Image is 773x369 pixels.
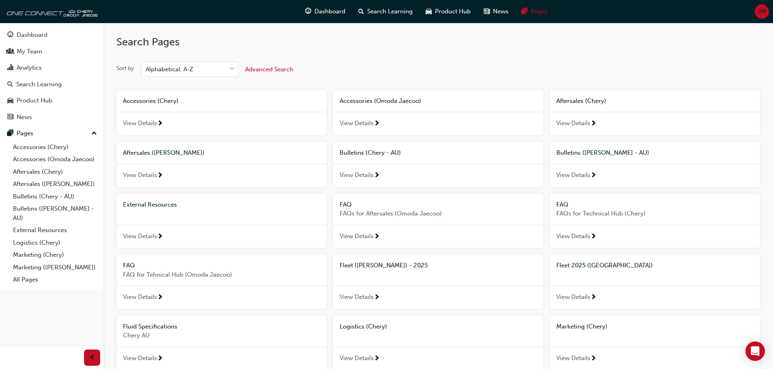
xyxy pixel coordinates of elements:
span: FAQs for Technical Hub (Chery) [556,209,754,218]
span: View Details [340,171,374,180]
span: guage-icon [305,6,311,17]
div: Pages [17,129,33,138]
button: Pages [3,126,100,141]
a: Product Hub [3,93,100,108]
span: Product Hub [435,7,471,16]
a: Aftersales ([PERSON_NAME]) [10,178,100,190]
span: Bulletins (Chery - AU) [340,149,401,156]
span: Search Learning [367,7,413,16]
span: Accessories (Chery) [123,97,179,105]
a: Aftersales ([PERSON_NAME])View Details [116,142,327,187]
span: JM [758,7,766,16]
span: search-icon [358,6,364,17]
a: Fleet ([PERSON_NAME]) - 2025View Details [333,254,543,309]
span: prev-icon [89,353,95,363]
span: View Details [123,119,157,128]
span: chart-icon [7,64,13,72]
div: Search Learning [16,80,62,89]
button: DashboardMy TeamAnalyticsSearch LearningProduct HubNews [3,26,100,126]
div: News [17,113,32,122]
span: next-icon [157,172,163,179]
button: JM [755,4,769,19]
span: Fleet ([PERSON_NAME]) - 2025 [340,262,428,269]
a: news-iconNews [477,3,515,20]
div: Dashboard [17,30,47,40]
span: View Details [556,171,590,180]
span: next-icon [157,233,163,241]
span: FAQ [123,262,135,269]
span: news-icon [7,114,13,121]
span: up-icon [91,128,97,139]
span: Pages [531,7,547,16]
span: Accessories (Omoda Jaecoo) [340,97,421,105]
a: Aftersales (Chery)View Details [550,90,760,135]
span: next-icon [374,172,380,179]
div: Product Hub [17,96,52,105]
span: next-icon [590,294,596,301]
span: people-icon [7,48,13,55]
a: Fleet 2025 ([GEOGRAPHIC_DATA])View Details [550,254,760,309]
div: Alphabetical: A-Z [146,65,193,74]
span: Aftersales (Chery) [556,97,606,105]
span: next-icon [374,233,380,241]
span: View Details [123,292,157,302]
a: Bulletins (Chery - AU)View Details [333,142,543,187]
span: Advanced Search [245,66,293,73]
a: Accessories (Chery) [10,141,100,154]
span: View Details [123,232,157,241]
span: next-icon [157,355,163,363]
button: Advanced Search [245,62,293,77]
a: Accessories (Omoda Jaecoo)View Details [333,90,543,135]
a: search-iconSearch Learning [352,3,419,20]
span: guage-icon [7,32,13,39]
span: Bulletins ([PERSON_NAME] - AU) [556,149,649,156]
span: Fleet 2025 ([GEOGRAPHIC_DATA]) [556,262,653,269]
span: Fluid Specifications [123,323,177,330]
span: search-icon [7,81,13,88]
a: car-iconProduct Hub [419,3,477,20]
span: FAQs for Aftersales (Omoda Jaecoo) [340,209,537,218]
a: FAQFAQs for Aftersales (Omoda Jaecoo)View Details [333,194,543,248]
a: Bulletins (Chery - AU) [10,190,100,203]
div: Open Intercom Messenger [745,341,765,361]
span: View Details [340,119,374,128]
img: oneconnect [4,3,97,19]
span: Chery AU [123,331,320,340]
span: View Details [556,119,590,128]
div: Analytics [17,63,42,73]
a: Dashboard [3,28,100,43]
div: Sort by [116,64,134,73]
span: next-icon [590,120,596,128]
span: next-icon [157,120,163,128]
a: pages-iconPages [515,3,554,20]
a: External ResourcesView Details [116,194,327,248]
span: next-icon [157,294,163,301]
a: Accessories (Chery)View Details [116,90,327,135]
a: FAQFAQ for Tehnical Hub (Omoda Jaecoo)View Details [116,254,327,309]
a: News [3,110,100,125]
a: Bulletins ([PERSON_NAME] - AU)View Details [550,142,760,187]
a: My Team [3,44,100,59]
span: Aftersales ([PERSON_NAME]) [123,149,205,156]
a: Bulletins ([PERSON_NAME] - AU) [10,203,100,224]
span: next-icon [590,172,596,179]
span: car-icon [7,97,13,105]
span: View Details [123,354,157,363]
h2: Search Pages [116,36,760,49]
a: Aftersales (Chery) [10,166,100,178]
span: View Details [340,232,374,241]
span: View Details [556,354,590,363]
a: Accessories (Omoda Jaecoo) [10,153,100,166]
span: FAQ [340,201,352,208]
a: Search Learning [3,77,100,92]
span: news-icon [484,6,490,17]
a: FAQFAQs for Technical Hub (Chery)View Details [550,194,760,248]
span: FAQ for Tehnical Hub (Omoda Jaecoo) [123,270,320,279]
span: next-icon [590,355,596,363]
a: All Pages [10,273,100,286]
a: guage-iconDashboard [299,3,352,20]
span: View Details [556,292,590,302]
span: FAQ [556,201,568,208]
